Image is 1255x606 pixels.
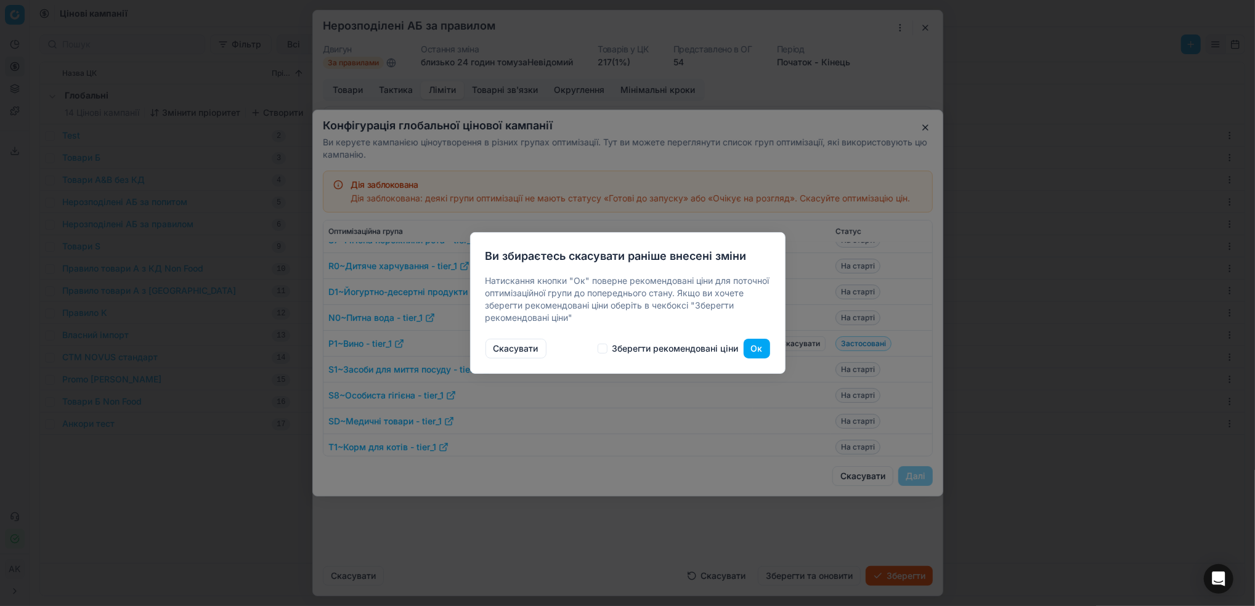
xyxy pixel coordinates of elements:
h2: Ви збираєтесь скасувати раніше внесені зміни [485,248,770,265]
button: Скасувати [485,339,546,358]
input: Зберегти рекомендовані ціни [598,344,607,353]
button: Ок [744,339,770,358]
label: Зберегти рекомендовані ціни [612,344,739,353]
p: Натискання кнопки "Ок" поверне рекомендовані ціни для поточної оптимізаційної групи до попередньо... [485,275,770,324]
